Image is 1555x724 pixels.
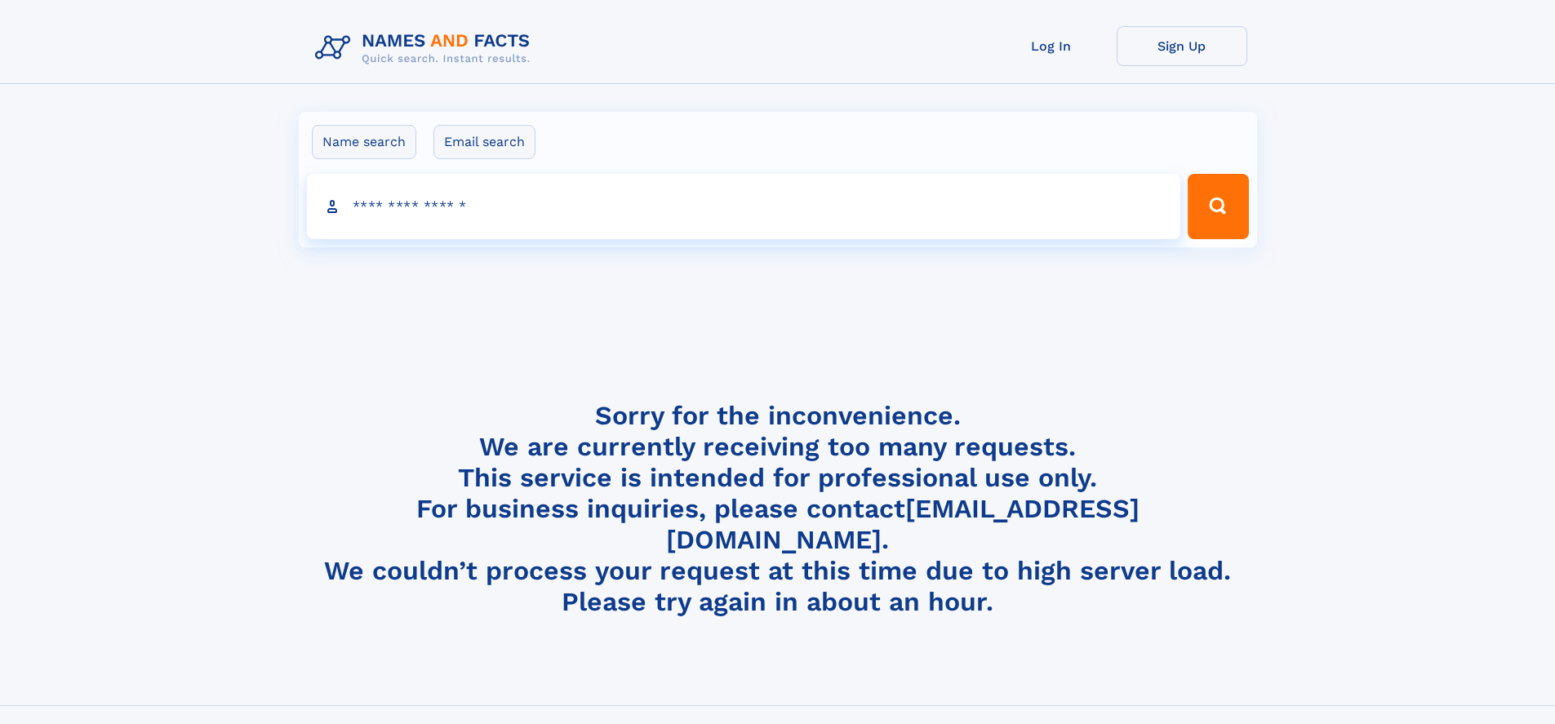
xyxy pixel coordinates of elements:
[986,26,1117,66] a: Log In
[309,26,544,70] img: Logo Names and Facts
[666,493,1140,555] a: [EMAIL_ADDRESS][DOMAIN_NAME]
[309,400,1247,618] h4: Sorry for the inconvenience. We are currently receiving too many requests. This service is intend...
[1117,26,1247,66] a: Sign Up
[433,125,535,159] label: Email search
[312,125,416,159] label: Name search
[1188,174,1248,239] button: Search Button
[307,174,1181,239] input: search input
